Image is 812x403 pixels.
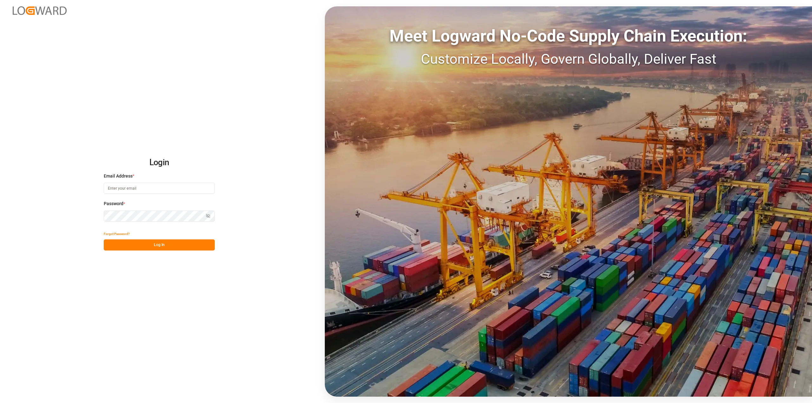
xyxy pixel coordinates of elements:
img: Logward_new_orange.png [13,6,67,15]
span: Password [104,200,123,207]
button: Log In [104,239,215,250]
div: Meet Logward No-Code Supply Chain Execution: [325,24,812,49]
div: Customize Locally, Govern Globally, Deliver Fast [325,49,812,69]
input: Enter your email [104,183,215,194]
h2: Login [104,153,215,173]
span: Email Address [104,173,133,179]
button: Forgot Password? [104,228,130,239]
